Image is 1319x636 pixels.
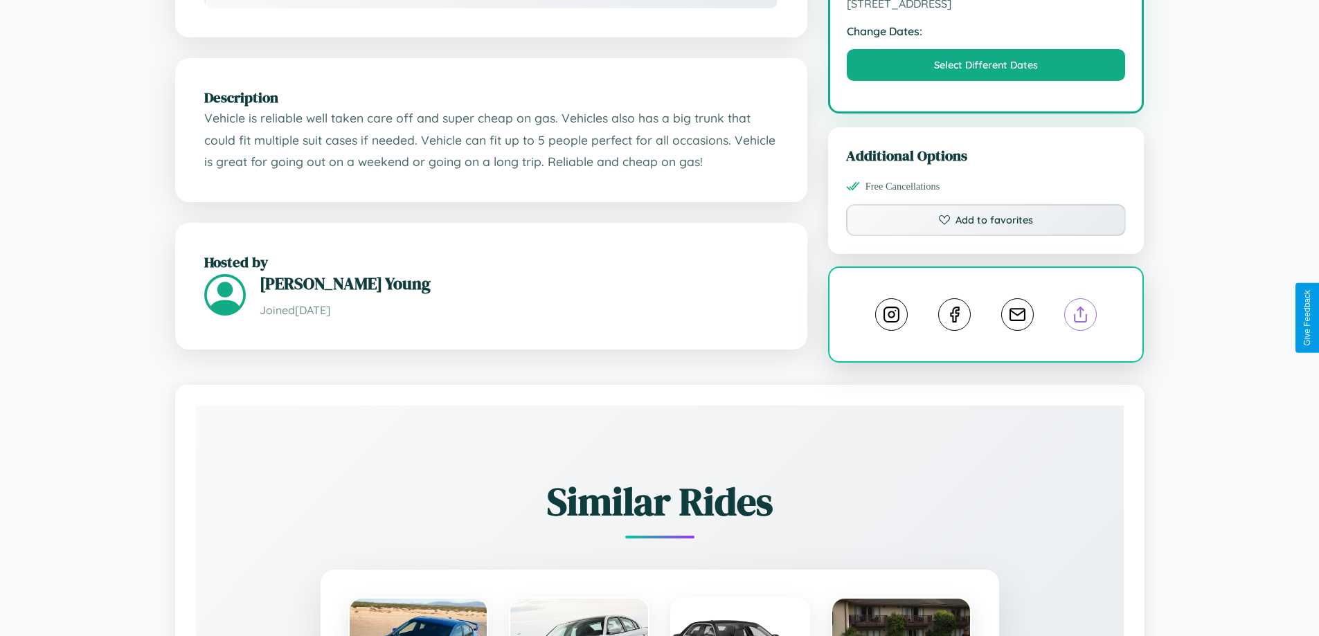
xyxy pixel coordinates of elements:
h3: [PERSON_NAME] Young [260,272,778,295]
strong: Change Dates: [847,24,1126,38]
h2: Hosted by [204,252,778,272]
p: Vehicle is reliable well taken care off and super cheap on gas. Vehicles also has a big trunk tha... [204,107,778,173]
h2: Description [204,87,778,107]
h2: Similar Rides [244,475,1075,528]
h3: Additional Options [846,145,1127,165]
button: Add to favorites [846,204,1127,236]
button: Select Different Dates [847,49,1126,81]
div: Give Feedback [1302,290,1312,346]
span: Free Cancellations [865,181,940,192]
p: Joined [DATE] [260,300,778,320]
